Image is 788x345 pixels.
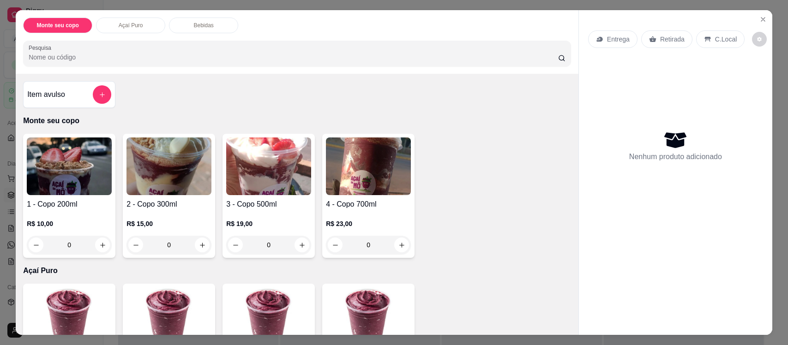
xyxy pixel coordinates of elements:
img: product-image [226,137,311,195]
p: Açaí Puro [23,265,571,276]
h4: 3 - Copo 500ml [226,199,311,210]
p: Monte seu copo [23,115,571,126]
img: product-image [27,137,112,195]
img: product-image [326,137,411,195]
img: product-image [126,287,211,345]
img: product-image [126,137,211,195]
input: Pesquisa [29,53,558,62]
img: product-image [27,287,112,345]
button: decrease-product-quantity [752,32,767,47]
p: R$ 10,00 [27,219,112,228]
h4: 1 - Copo 200ml [27,199,112,210]
p: Açaí Puro [119,22,143,29]
p: Nenhum produto adicionado [629,151,722,162]
label: Pesquisa [29,44,54,52]
h4: 2 - Copo 300ml [126,199,211,210]
img: product-image [226,287,311,345]
p: R$ 15,00 [126,219,211,228]
p: R$ 23,00 [326,219,411,228]
img: product-image [326,287,411,345]
p: Retirada [660,35,685,44]
button: Close [756,12,770,27]
h4: 4 - Copo 700ml [326,199,411,210]
p: Bebidas [193,22,213,29]
p: Monte seu copo [36,22,78,29]
p: R$ 19,00 [226,219,311,228]
p: C.Local [715,35,737,44]
button: add-separate-item [93,85,111,104]
h4: Item avulso [27,89,65,100]
p: Entrega [607,35,630,44]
